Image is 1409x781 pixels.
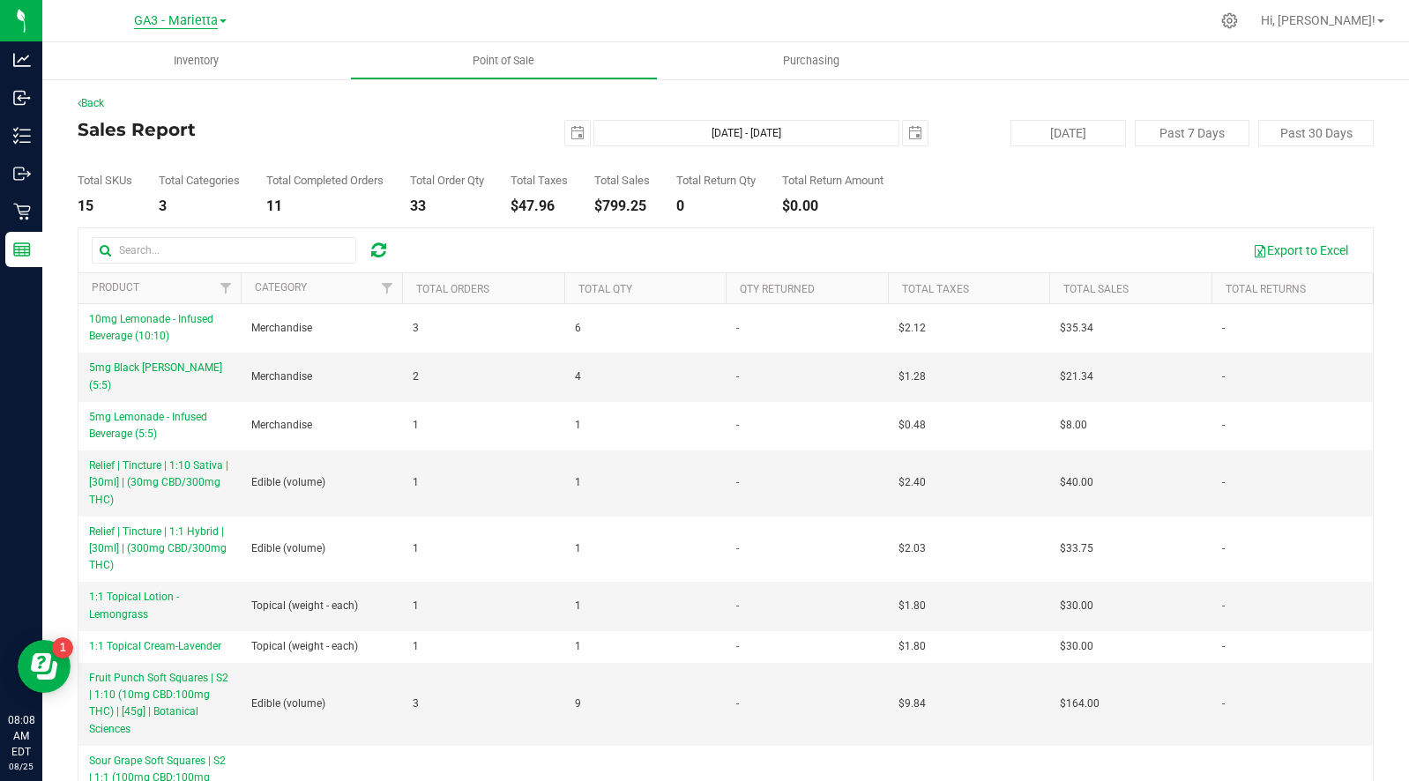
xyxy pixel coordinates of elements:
span: Edible (volume) [251,695,325,712]
span: - [736,417,739,434]
a: Total Qty [578,283,632,295]
span: $2.40 [898,474,926,491]
div: Total Categories [159,175,240,186]
span: 6 [575,320,581,337]
a: Back [78,97,104,109]
a: Inventory [42,42,350,79]
button: [DATE] [1010,120,1126,146]
div: Total SKUs [78,175,132,186]
span: $30.00 [1060,638,1093,655]
span: Edible (volume) [251,540,325,557]
a: Total Taxes [902,283,969,295]
a: Point of Sale [350,42,658,79]
div: Total Sales [594,175,650,186]
inline-svg: Retail [13,203,31,220]
span: Fruit Punch Soft Squares | S2 | 1:10 (10mg CBD:100mg THC) | [45g] | Botanical Sciences [89,672,228,735]
span: - [1222,320,1225,337]
p: 08:08 AM EDT [8,712,34,760]
inline-svg: Analytics [13,51,31,69]
inline-svg: Inventory [13,127,31,145]
div: Manage settings [1219,12,1241,29]
span: 1 [413,540,419,557]
div: Total Completed Orders [266,175,384,186]
span: $21.34 [1060,368,1093,385]
span: Topical (weight - each) [251,638,358,655]
span: 1 [575,417,581,434]
span: - [736,638,739,655]
span: $1.80 [898,638,926,655]
span: - [1222,695,1225,712]
iframe: Resource center [18,640,71,693]
span: Edible (volume) [251,474,325,491]
span: 1 [413,638,419,655]
div: $47.96 [511,199,568,213]
span: $30.00 [1060,598,1093,614]
span: - [736,695,739,712]
span: 1 [575,598,581,614]
span: Point of Sale [449,53,558,69]
span: Merchandise [251,417,312,434]
div: 33 [410,199,484,213]
button: Past 30 Days [1258,120,1374,146]
h4: Sales Report [78,120,510,139]
span: 1 [575,474,581,491]
span: $0.48 [898,417,926,434]
span: Topical (weight - each) [251,598,358,614]
div: Total Return Amount [782,175,883,186]
inline-svg: Inbound [13,89,31,107]
iframe: Resource center unread badge [52,637,73,658]
span: select [903,121,928,145]
span: - [736,368,739,385]
a: Product [92,281,139,294]
span: - [736,474,739,491]
a: Total Orders [416,283,489,295]
a: Total Returns [1226,283,1306,295]
span: - [1222,638,1225,655]
button: Export to Excel [1241,235,1360,265]
span: Merchandise [251,320,312,337]
span: GA3 - Marietta [134,13,218,29]
p: 08/25 [8,760,34,773]
span: 3 [413,320,419,337]
a: Filter [373,273,402,303]
span: - [1222,417,1225,434]
span: Inventory [150,53,242,69]
span: $2.03 [898,540,926,557]
span: 3 [413,695,419,712]
span: 10mg Lemonade - Infused Beverage (10:10) [89,313,213,342]
div: 3 [159,199,240,213]
span: 9 [575,695,581,712]
div: $799.25 [594,199,650,213]
span: Purchasing [759,53,863,69]
span: Relief | Tincture | 1:10 Sativa | [30ml] | (30mg CBD/300mg THC) [89,459,228,505]
span: select [565,121,590,145]
div: 15 [78,199,132,213]
span: 5mg Lemonade - Infused Beverage (5:5) [89,411,207,440]
span: - [1222,540,1225,557]
span: $164.00 [1060,695,1100,712]
div: Total Taxes [511,175,568,186]
input: Search... [92,237,356,264]
a: Filter [211,273,240,303]
span: 1 [575,638,581,655]
div: Total Return Qty [676,175,756,186]
span: $8.00 [1060,417,1087,434]
span: 1:1 Topical Cream-Lavender [89,640,221,652]
div: 0 [676,199,756,213]
a: Category [255,281,307,294]
inline-svg: Outbound [13,165,31,182]
span: 1 [413,474,419,491]
span: - [1222,368,1225,385]
span: $40.00 [1060,474,1093,491]
span: - [1222,474,1225,491]
span: - [736,540,739,557]
span: 2 [413,368,419,385]
span: Hi, [PERSON_NAME]! [1261,13,1375,27]
span: Relief | Tincture | 1:1 Hybrid | [30ml] | (300mg CBD/300mg THC) [89,525,227,571]
a: Qty Returned [740,283,815,295]
span: $1.28 [898,368,926,385]
span: 4 [575,368,581,385]
span: $33.75 [1060,540,1093,557]
span: - [1222,598,1225,614]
